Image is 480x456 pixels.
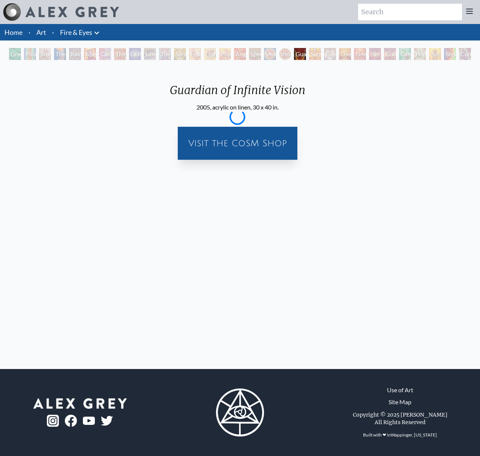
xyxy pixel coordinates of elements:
[24,48,36,60] div: Pillar of Awareness
[182,131,293,155] a: Visit the CoSM Shop
[49,24,57,40] li: ·
[339,48,351,60] div: Oversoul
[36,27,46,37] a: Art
[39,48,51,60] div: Study for the Great Turn
[388,397,411,406] a: Site Map
[353,411,447,418] div: Copyright © 2025 [PERSON_NAME]
[234,48,246,60] div: Angel Skin
[101,416,113,426] img: twitter-logo.png
[47,415,59,427] img: ig-logo.png
[264,48,276,60] div: Vision Crystal
[249,48,261,60] div: Spectral Lotus
[65,415,77,427] img: fb-logo.png
[358,4,462,20] input: Search
[25,24,33,40] li: ·
[174,48,186,60] div: Seraphic Transport Docking on the Third Eye
[114,48,126,60] div: Third Eye Tears of Joy
[354,48,366,60] div: One
[99,48,111,60] div: Cannabis Sutra
[459,48,471,60] div: Cuddle
[84,48,96,60] div: Aperture
[83,417,95,425] img: youtube-logo.png
[144,48,156,60] div: Liberation Through Seeing
[294,48,306,60] div: Guardian of Infinite Vision
[129,48,141,60] div: Collective Vision
[164,83,311,103] div: Guardian of Infinite Vision
[387,385,413,394] a: Use of Art
[309,48,321,60] div: Sunyata
[60,27,92,37] a: Fire & Eyes
[54,48,66,60] div: The Torch
[204,48,216,60] div: Ophanic Eyelash
[399,48,411,60] div: Cannafist
[444,48,456,60] div: Shpongled
[164,103,311,112] div: 2005, acrylic on linen, 30 x 40 in.
[69,48,81,60] div: Rainbow Eye Ripple
[189,48,201,60] div: Fractal Eyes
[159,48,171,60] div: The Seer
[414,48,426,60] div: Higher Vision
[375,418,426,426] div: All Rights Reserved
[9,48,21,60] div: Green Hand
[360,429,440,441] div: Built with ❤ in
[429,48,441,60] div: Sol Invictus
[279,48,291,60] div: Vision Crystal Tondo
[219,48,231,60] div: Psychomicrograph of a Fractal Paisley Cherub Feather Tip
[324,48,336,60] div: Cosmic Elf
[384,48,396,60] div: Godself
[391,432,437,438] a: Wappinger, [US_STATE]
[369,48,381,60] div: Net of Being
[4,28,22,36] a: Home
